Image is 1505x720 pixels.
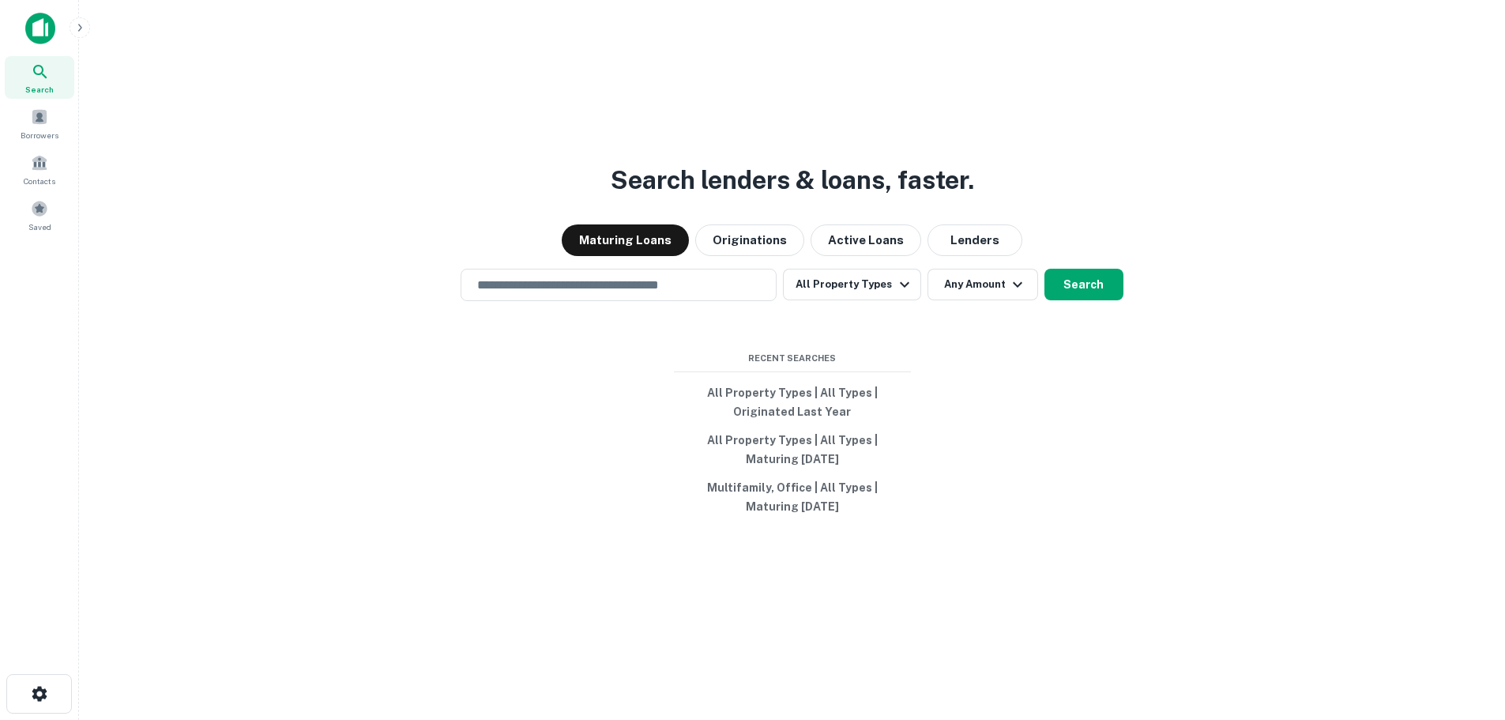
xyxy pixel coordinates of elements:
iframe: Chat Widget [1426,594,1505,669]
button: All Property Types [783,269,920,300]
button: Originations [695,224,804,256]
span: Recent Searches [674,352,911,365]
a: Saved [5,194,74,236]
button: Lenders [927,224,1022,256]
button: Any Amount [927,269,1038,300]
button: Multifamily, Office | All Types | Maturing [DATE] [674,473,911,521]
img: capitalize-icon.png [25,13,55,44]
span: Saved [28,221,51,233]
a: Contacts [5,148,74,190]
span: Search [25,83,54,96]
a: Borrowers [5,102,74,145]
h3: Search lenders & loans, faster. [611,161,974,199]
button: All Property Types | All Types | Maturing [DATE] [674,426,911,473]
span: Contacts [24,175,55,187]
button: All Property Types | All Types | Originated Last Year [674,379,911,426]
button: Active Loans [811,224,921,256]
button: Search [1044,269,1123,300]
a: Search [5,56,74,99]
button: Maturing Loans [562,224,689,256]
span: Borrowers [21,129,58,141]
